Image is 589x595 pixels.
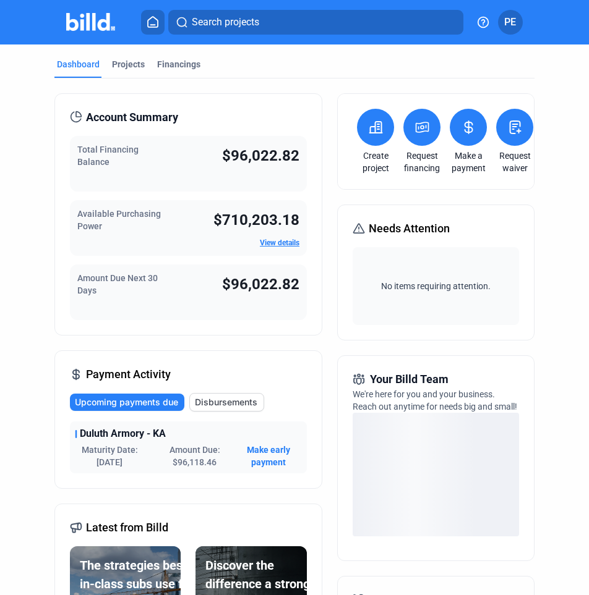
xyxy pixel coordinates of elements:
span: Needs Attention [369,220,450,237]
div: Financings [157,58,200,70]
span: Your Billd Team [370,371,449,388]
button: Upcoming payments due [70,394,184,411]
span: Available Purchasing Power [77,209,161,231]
a: View details [260,238,299,247]
div: Dashboard [57,58,100,70]
span: $96,022.82 [222,147,299,164]
button: Make early payment [235,444,302,468]
span: No items requiring attention. [358,280,514,292]
span: Amount Due: $96,118.46 [155,444,235,468]
img: Billd Company Logo [66,13,115,31]
div: loading [353,413,519,536]
span: Upcoming payments due [75,396,178,408]
span: Amount Due Next 30 Days [77,273,158,295]
span: Maturity Date: [DATE] [75,444,145,468]
span: Duluth Armory - KA [80,426,166,441]
span: Payment Activity [86,366,171,383]
span: PE [504,15,516,30]
a: Create project [353,150,399,174]
span: Disbursements [195,396,257,408]
a: Make a payment [445,150,492,174]
span: Search projects [192,15,259,30]
button: Disbursements [189,393,264,411]
span: $96,022.82 [222,276,299,293]
span: We're here for you and your business. Reach out anytime for needs big and small! [353,389,517,411]
span: Latest from Billd [86,519,168,536]
span: Account Summary [86,109,178,126]
span: $710,203.18 [213,211,299,229]
div: Projects [112,58,145,70]
a: Request waiver [492,150,538,174]
button: PE [498,10,523,35]
a: Request financing [399,150,445,174]
button: Search projects [168,10,463,35]
span: Total Financing Balance [77,145,139,167]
